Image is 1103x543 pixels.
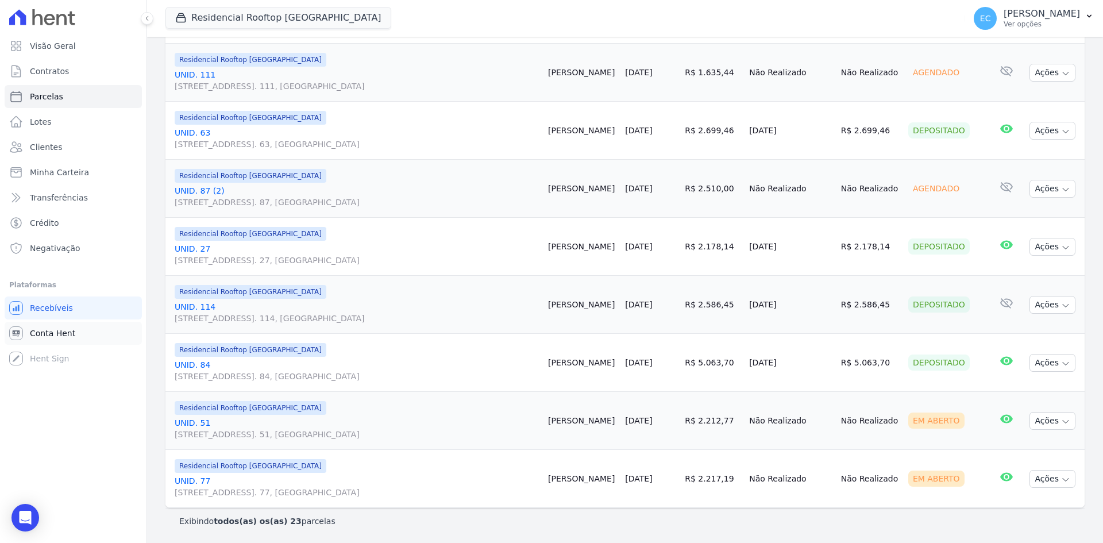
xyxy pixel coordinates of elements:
[908,64,964,80] div: Agendado
[745,218,836,276] td: [DATE]
[175,69,539,92] a: UNID. 111[STREET_ADDRESS]. 111, [GEOGRAPHIC_DATA]
[745,334,836,392] td: [DATE]
[680,450,745,508] td: R$ 2.217,19
[175,313,539,324] span: [STREET_ADDRESS]. 114, [GEOGRAPHIC_DATA]
[745,102,836,160] td: [DATE]
[11,504,39,532] div: Open Intercom Messenger
[680,276,745,334] td: R$ 2.586,45
[836,44,904,102] td: Não Realizado
[836,102,904,160] td: R$ 2.699,46
[175,227,326,241] span: Residencial Rooftop [GEOGRAPHIC_DATA]
[175,53,326,67] span: Residencial Rooftop [GEOGRAPHIC_DATA]
[1029,412,1075,430] button: Ações
[625,416,652,425] a: [DATE]
[175,255,539,266] span: [STREET_ADDRESS]. 27, [GEOGRAPHIC_DATA]
[625,68,652,77] a: [DATE]
[908,471,965,487] div: Em Aberto
[836,276,904,334] td: R$ 2.586,45
[175,285,326,299] span: Residencial Rooftop [GEOGRAPHIC_DATA]
[908,296,970,313] div: Depositado
[175,243,539,266] a: UNID. 27[STREET_ADDRESS]. 27, [GEOGRAPHIC_DATA]
[30,192,88,203] span: Transferências
[175,138,539,150] span: [STREET_ADDRESS]. 63, [GEOGRAPHIC_DATA]
[175,475,539,498] a: UNID. 77[STREET_ADDRESS]. 77, [GEOGRAPHIC_DATA]
[908,413,965,429] div: Em Aberto
[1029,470,1075,488] button: Ações
[30,91,63,102] span: Parcelas
[175,127,539,150] a: UNID. 63[STREET_ADDRESS]. 63, [GEOGRAPHIC_DATA]
[836,392,904,450] td: Não Realizado
[543,276,620,334] td: [PERSON_NAME]
[5,161,142,184] a: Minha Carteira
[5,85,142,108] a: Parcelas
[30,141,62,153] span: Clientes
[175,459,326,473] span: Residencial Rooftop [GEOGRAPHIC_DATA]
[543,102,620,160] td: [PERSON_NAME]
[625,358,652,367] a: [DATE]
[543,334,620,392] td: [PERSON_NAME]
[1029,122,1075,140] button: Ações
[175,371,539,382] span: [STREET_ADDRESS]. 84, [GEOGRAPHIC_DATA]
[214,517,302,526] b: todos(as) os(as) 23
[836,450,904,508] td: Não Realizado
[680,334,745,392] td: R$ 5.063,70
[5,34,142,57] a: Visão Geral
[1029,354,1075,372] button: Ações
[5,110,142,133] a: Lotes
[30,167,89,178] span: Minha Carteira
[175,417,539,440] a: UNID. 51[STREET_ADDRESS]. 51, [GEOGRAPHIC_DATA]
[908,238,970,255] div: Depositado
[5,211,142,234] a: Crédito
[9,278,137,292] div: Plataformas
[5,296,142,319] a: Recebíveis
[680,44,745,102] td: R$ 1.635,44
[625,474,652,483] a: [DATE]
[745,44,836,102] td: Não Realizado
[908,355,970,371] div: Depositado
[1029,296,1075,314] button: Ações
[543,44,620,102] td: [PERSON_NAME]
[175,169,326,183] span: Residencial Rooftop [GEOGRAPHIC_DATA]
[175,111,326,125] span: Residencial Rooftop [GEOGRAPHIC_DATA]
[625,126,652,135] a: [DATE]
[680,102,745,160] td: R$ 2.699,46
[680,218,745,276] td: R$ 2.178,14
[1004,8,1080,20] p: [PERSON_NAME]
[625,300,652,309] a: [DATE]
[30,242,80,254] span: Negativação
[175,487,539,498] span: [STREET_ADDRESS]. 77, [GEOGRAPHIC_DATA]
[625,184,652,193] a: [DATE]
[30,302,73,314] span: Recebíveis
[1029,64,1075,82] button: Ações
[543,450,620,508] td: [PERSON_NAME]
[680,392,745,450] td: R$ 2.212,77
[175,301,539,324] a: UNID. 114[STREET_ADDRESS]. 114, [GEOGRAPHIC_DATA]
[836,218,904,276] td: R$ 2.178,14
[30,328,75,339] span: Conta Hent
[543,392,620,450] td: [PERSON_NAME]
[30,217,59,229] span: Crédito
[165,7,391,29] button: Residencial Rooftop [GEOGRAPHIC_DATA]
[625,242,652,251] a: [DATE]
[175,185,539,208] a: UNID. 87 (2)[STREET_ADDRESS]. 87, [GEOGRAPHIC_DATA]
[30,116,52,128] span: Lotes
[1004,20,1080,29] p: Ver opções
[30,40,76,52] span: Visão Geral
[175,359,539,382] a: UNID. 84[STREET_ADDRESS]. 84, [GEOGRAPHIC_DATA]
[543,218,620,276] td: [PERSON_NAME]
[908,122,970,138] div: Depositado
[175,80,539,92] span: [STREET_ADDRESS]. 111, [GEOGRAPHIC_DATA]
[5,136,142,159] a: Clientes
[908,180,964,197] div: Agendado
[5,60,142,83] a: Contratos
[179,515,335,527] p: Exibindo parcelas
[680,160,745,218] td: R$ 2.510,00
[1029,238,1075,256] button: Ações
[5,237,142,260] a: Negativação
[836,334,904,392] td: R$ 5.063,70
[980,14,991,22] span: EC
[175,401,326,415] span: Residencial Rooftop [GEOGRAPHIC_DATA]
[5,322,142,345] a: Conta Hent
[745,160,836,218] td: Não Realizado
[965,2,1103,34] button: EC [PERSON_NAME] Ver opções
